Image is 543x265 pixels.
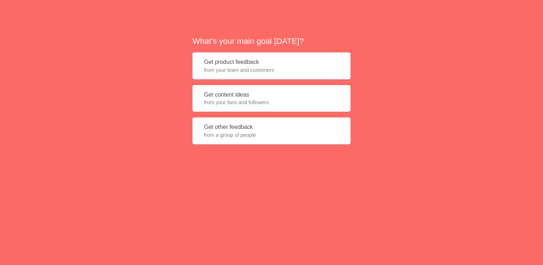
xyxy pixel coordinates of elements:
[192,117,351,144] button: Get other feedbackfrom a group of people
[192,52,351,79] button: Get product feedbackfrom your team and customers
[204,66,339,74] span: from your team and customers
[204,131,339,139] span: from a group of people
[192,36,351,47] h2: What's your main goal [DATE]?
[192,85,351,112] button: Get content ideasfrom your fans and followers
[204,99,339,106] span: from your fans and followers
